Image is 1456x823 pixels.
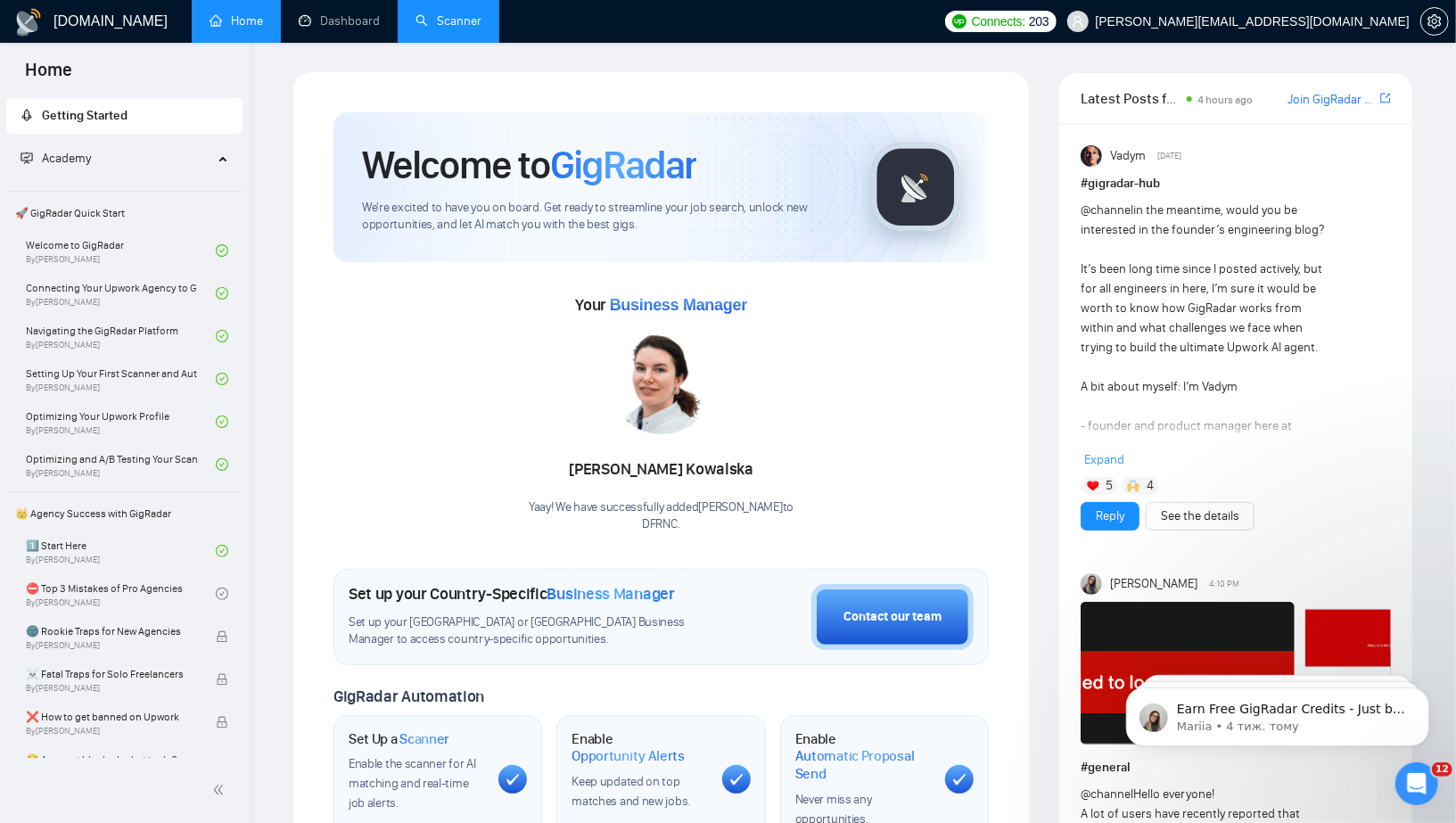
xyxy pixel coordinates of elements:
span: 203 [1029,12,1049,31]
button: See the details [1146,502,1254,531]
a: See the details [1161,506,1239,526]
span: Home [11,57,86,95]
span: 12 [1432,762,1452,777]
span: [DATE] [1157,148,1181,164]
span: Your [575,295,747,315]
span: @channel [1081,786,1133,802]
span: fund-projection-screen [21,152,33,164]
a: Optimizing Your Upwork ProfileBy[PERSON_NAME] [26,402,216,441]
span: Vadym [1110,146,1146,166]
h1: # gigradar-hub [1081,174,1391,193]
span: Latest Posts from the GigRadar Community [1081,87,1181,110]
span: user [1072,15,1084,28]
span: 4 hours ago [1197,94,1253,106]
span: Earn Free GigRadar Credits - Just by Sharing Your Story! 💬 Want more credits for sending proposal... [78,52,308,491]
span: check-circle [216,244,228,257]
a: dashboardDashboard [299,13,380,29]
span: By [PERSON_NAME] [26,726,197,737]
span: double-left [212,781,230,799]
span: 🚀 GigRadar Quick Start [8,195,241,231]
img: logo [14,8,43,37]
img: 1717011939186-36.jpg [608,327,715,434]
span: export [1380,91,1391,105]
a: homeHome [210,13,263,29]
span: check-circle [216,545,228,557]
span: Keep updated on top matches and new jobs. [572,774,690,809]
a: Reply [1096,506,1124,526]
span: Academy [21,151,91,166]
a: searchScanner [415,13,481,29]
span: setting [1421,14,1448,29]
li: Getting Started [6,98,243,134]
p: Message from Mariia, sent 4 тиж. тому [78,69,308,85]
h1: Enable [795,730,931,783]
span: Enable the scanner for AI matching and real-time job alerts. [349,756,476,811]
button: Reply [1081,502,1139,531]
p: DFRNC . [529,516,794,533]
span: We're excited to have you on board. Get ready to streamline your job search, unlock new opportuni... [362,200,843,234]
span: By [PERSON_NAME] [26,683,197,694]
img: 🙌 [1127,480,1139,492]
span: rocket [21,109,33,121]
a: Optimizing and A/B Testing Your Scanner for Better ResultsBy[PERSON_NAME] [26,445,216,484]
span: Opportunity Alerts [572,747,685,765]
a: export [1380,90,1391,107]
img: F09H8D2MRBR-Screenshot%202025-09-29%20at%2014.54.13.png [1081,602,1295,745]
span: check-circle [216,588,228,600]
span: check-circle [216,330,228,342]
span: check-circle [216,373,228,385]
a: Setting Up Your First Scanner and Auto-BidderBy[PERSON_NAME] [26,359,216,399]
span: @channel [1081,202,1133,218]
a: Welcome to GigRadarBy[PERSON_NAME] [26,231,216,270]
div: Contact our team [843,607,942,627]
span: Scanner [399,730,449,748]
span: lock [216,716,228,728]
span: Business Manager [547,584,675,604]
span: By [PERSON_NAME] [26,640,197,651]
a: setting [1420,14,1449,29]
a: Navigating the GigRadar PlatformBy[PERSON_NAME] [26,317,216,356]
img: Vadym [1081,145,1102,167]
span: check-circle [216,458,228,471]
h1: Set up your Country-Specific [349,584,675,604]
span: Getting Started [42,108,128,123]
iframe: Intercom live chat [1395,762,1438,805]
button: setting [1420,7,1449,36]
span: Business Manager [610,296,747,314]
button: Contact our team [811,584,974,650]
a: Connecting Your Upwork Agency to GigRadarBy[PERSON_NAME] [26,274,216,313]
span: [PERSON_NAME] [1110,574,1197,594]
span: 4:10 PM [1209,576,1239,592]
h1: Welcome to [362,141,696,189]
h1: Set Up a [349,730,449,748]
img: ❤️ [1087,480,1099,492]
img: Mariia Heshka [1081,573,1102,595]
a: ⛔ Top 3 Mistakes of Pro AgenciesBy[PERSON_NAME] [26,574,216,613]
img: gigradar-logo.png [871,143,960,232]
div: Yaay! We have successfully added [PERSON_NAME] to [529,499,794,533]
img: upwork-logo.png [952,14,967,29]
span: GigRadar [550,141,696,189]
span: ☠️ Fatal Traps for Solo Freelancers [26,665,197,683]
iframe: Intercom notifications повідомлення [1099,650,1456,775]
h1: # general [1081,758,1391,778]
span: Set up your [GEOGRAPHIC_DATA] or [GEOGRAPHIC_DATA] Business Manager to access country-specific op... [349,614,722,648]
span: check-circle [216,416,228,428]
h1: Enable [572,730,707,765]
span: 5 [1106,477,1114,495]
span: lock [216,630,228,643]
div: in the meantime, would you be interested in the founder’s engineering blog? It’s been long time s... [1081,201,1328,770]
span: 🌚 Rookie Traps for New Agencies [26,622,197,640]
span: Expand [1084,452,1124,467]
span: ❌ How to get banned on Upwork [26,708,197,726]
a: Join GigRadar Slack Community [1287,90,1377,110]
span: 😭 Account blocked: what to do? [26,751,197,769]
div: [PERSON_NAME] Kowalska [529,455,794,485]
span: Automatic Proposal Send [795,747,931,782]
span: 👑 Agency Success with GigRadar [8,496,241,531]
span: Connects: [972,12,1025,31]
span: Academy [42,151,91,166]
span: check-circle [216,287,228,300]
